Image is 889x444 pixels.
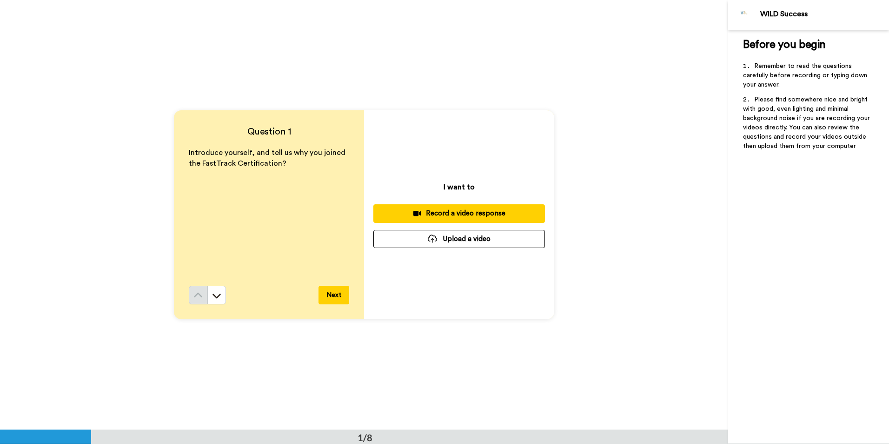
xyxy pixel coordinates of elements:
span: Before you begin [743,39,825,50]
img: Profile Image [733,4,756,26]
div: WILD Success [760,10,889,19]
div: Record a video response [381,209,537,218]
h4: Question 1 [189,125,349,138]
p: I want to [444,182,475,193]
button: Upload a video [373,230,545,248]
span: Introduce yourself, and tell us why you joined the FastTrack Certification? [189,149,347,167]
button: Record a video response [373,204,545,222]
span: Please find somewhere nice and bright with good, even lighting and minimal background noise if yo... [743,96,872,149]
div: 1/8 [343,431,387,444]
span: Remember to read the questions carefully before recording or typing down your answer. [743,63,869,88]
button: Next [318,286,349,304]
